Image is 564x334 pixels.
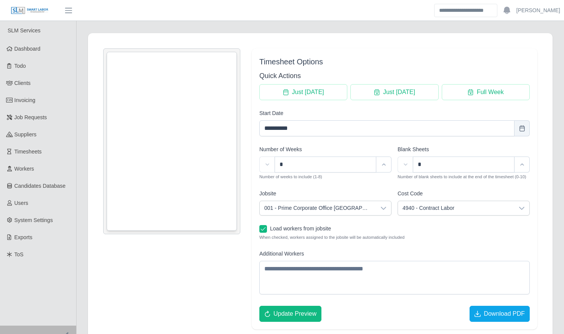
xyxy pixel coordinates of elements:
span: Load workers from jobsite [270,225,331,232]
button: Just Today [259,84,347,100]
span: System Settings [14,217,53,223]
label: Cost Code [398,190,423,198]
button: Full Week [442,84,530,100]
span: Workers [14,166,34,172]
span: SLM Services [8,27,40,34]
span: 4940 - Contract Labor [398,201,514,215]
label: Start Date [259,109,283,117]
span: Candidates Database [14,183,66,189]
span: Just [DATE] [292,88,324,97]
span: Invoicing [14,97,35,103]
span: Exports [14,234,32,240]
span: Todo [14,63,26,69]
div: Timesheet Options [259,56,530,67]
span: Full Week [477,88,504,97]
span: Just [DATE] [383,88,415,97]
h3: Quick Actions [259,70,530,81]
button: Update Preview [259,306,321,322]
a: [PERSON_NAME] [516,6,560,14]
span: Dashboard [14,46,41,52]
button: Just Tomorrow [350,84,438,100]
input: Search [434,4,497,17]
small: When checked, workers assigned to the jobsite will be automatically included [259,234,530,241]
button: Download PDF [470,306,530,322]
small: Number of weeks to include (1-8) [259,174,322,179]
span: Update Preview [273,309,316,318]
small: Number of blank sheets to include at the end of the timesheet (0-10) [398,174,526,179]
iframe: Timesheet Preview [107,52,236,230]
span: Clients [14,80,31,86]
span: Job Requests [14,114,47,120]
span: Suppliers [14,131,37,137]
span: ToS [14,251,24,257]
label: Blank Sheets [398,145,429,153]
span: Download PDF [484,309,525,318]
button: Choose Date [514,120,530,136]
label: Number of Weeks [259,145,302,153]
img: SLM Logo [11,6,49,15]
span: Users [14,200,29,206]
span: 001 - Prime Corporate Office Dallas [260,201,376,215]
label: Additional Workers [259,250,304,258]
span: Timesheets [14,149,42,155]
label: Jobsite [259,190,276,198]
